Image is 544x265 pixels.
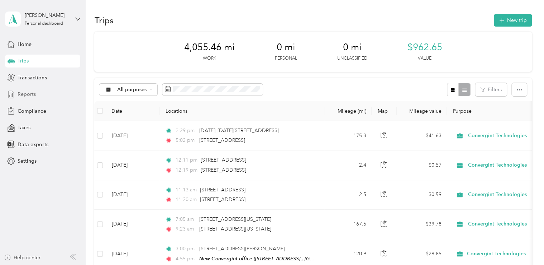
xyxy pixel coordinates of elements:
th: Locations [159,101,324,121]
td: 167.5 [324,210,372,239]
span: 3:00 pm [176,245,196,253]
button: New trip [494,14,532,27]
span: 11:20 am [176,196,197,204]
iframe: Everlance-gr Chat Button Frame [504,225,544,265]
span: Convergint Technologies [468,161,534,169]
span: 5:02 pm [176,136,196,144]
span: Compliance [18,107,46,115]
span: Convergint Technologies [468,220,534,228]
span: [DATE]–[DATE][STREET_ADDRESS] [199,127,278,134]
h1: Trips [94,17,113,24]
span: 0 mi [276,42,295,53]
p: Personal [275,55,297,62]
span: 4:55 pm [176,255,196,263]
span: [STREET_ADDRESS][US_STATE] [199,226,271,232]
span: Reports [18,90,36,98]
td: $0.57 [397,150,447,180]
th: Date [106,101,159,121]
span: [STREET_ADDRESS] [200,196,245,203]
span: 12:19 pm [176,166,197,174]
span: Convergint Technologies [467,251,525,257]
span: 7:05 am [176,215,196,223]
span: Trips [18,57,29,65]
td: 175.3 [324,121,372,150]
p: Value [418,55,431,62]
span: Convergint Technologies [468,132,534,140]
td: 2.4 [324,150,372,180]
td: $41.63 [397,121,447,150]
td: [DATE] [106,121,159,150]
span: 9:23 am [176,225,196,233]
span: Home [18,41,32,48]
span: 11:13 am [176,186,197,194]
span: Data exports [18,141,48,148]
span: Transactions [18,74,47,82]
span: [STREET_ADDRESS] [200,187,245,193]
td: 2.5 [324,180,372,210]
span: All purposes [117,87,147,92]
span: 0 mi [343,42,361,53]
div: Personal dashboard [25,22,63,26]
span: 4,055.46 mi [184,42,234,53]
div: [PERSON_NAME] [25,11,70,19]
th: Map [372,101,397,121]
span: Settings [18,157,37,165]
span: Convergint Technologies [468,191,534,199]
span: [STREET_ADDRESS] [201,167,246,173]
span: [STREET_ADDRESS] [201,157,246,163]
p: Work [202,55,216,62]
button: Filters [475,83,507,96]
td: $0.59 [397,180,447,210]
td: [DATE] [106,210,159,239]
th: Mileage (mi) [324,101,372,121]
td: $39.78 [397,210,447,239]
td: [DATE] [106,180,159,210]
span: Taxes [18,124,30,131]
th: Mileage value [397,101,447,121]
button: Help center [4,254,40,261]
span: 12:11 pm [176,156,197,164]
p: Unclassified [337,55,367,62]
span: 2:29 pm [176,127,196,135]
span: [STREET_ADDRESS][US_STATE] [199,216,271,222]
span: $962.65 [407,42,442,53]
span: [STREET_ADDRESS][PERSON_NAME] [199,246,285,252]
span: New Convergint office ([STREET_ADDRESS] , [GEOGRAPHIC_DATA], [GEOGRAPHIC_DATA]) [199,256,409,262]
span: [STREET_ADDRESS] [199,137,245,143]
td: [DATE] [106,150,159,180]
